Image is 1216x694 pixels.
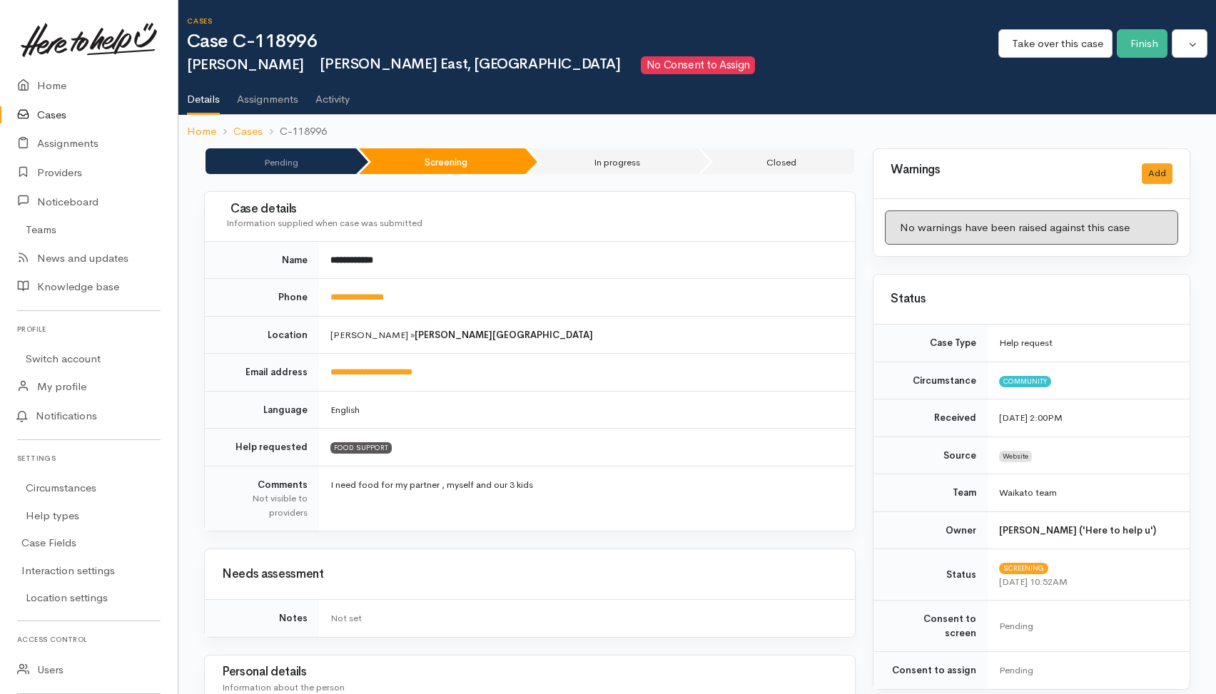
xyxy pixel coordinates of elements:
[528,148,698,174] li: In progress
[205,279,319,317] td: Phone
[873,325,988,362] td: Case Type
[237,74,298,114] a: Assignments
[999,486,1057,499] span: Waikato team
[701,148,854,174] li: Closed
[205,600,319,637] td: Notes
[1117,29,1167,58] button: Finish
[330,442,392,454] span: FOOD SUPPORT
[313,55,621,73] span: [PERSON_NAME] East, [GEOGRAPHIC_DATA]
[330,611,838,626] div: Not set
[999,451,1032,462] span: Website
[891,292,1172,306] h3: Status
[999,412,1063,424] time: [DATE] 2:00PM
[873,652,988,689] td: Consent to assign
[999,524,1156,536] b: [PERSON_NAME] ('Here to help u')
[330,329,593,341] span: [PERSON_NAME] »
[263,123,327,140] li: C-118996
[641,56,755,74] span: No Consent to Assign
[988,325,1190,362] td: Help request
[873,511,988,549] td: Owner
[891,163,1125,177] h3: Warnings
[205,316,319,354] td: Location
[17,320,161,339] h6: Profile
[187,31,998,52] h1: Case C-118996
[885,210,1178,245] div: No warnings have been raised against this case
[999,575,1172,589] div: [DATE] 10:52AM
[178,115,1216,148] nav: breadcrumb
[873,549,988,601] td: Status
[206,148,356,174] li: Pending
[319,466,855,531] td: I need food for my partner , myself and our 3 kids
[222,681,345,693] span: Information about the person
[17,449,161,468] h6: Settings
[187,17,998,25] h6: Cases
[873,437,988,474] td: Source
[873,601,988,652] td: Consent to screen
[1142,163,1172,184] button: Add
[226,203,838,216] h3: Case details
[999,663,1172,678] div: Pending
[319,391,855,429] td: English
[999,563,1048,574] span: Screening
[415,329,593,341] b: [PERSON_NAME][GEOGRAPHIC_DATA]
[205,466,319,531] td: Comments
[315,74,350,114] a: Activity
[999,619,1172,633] div: Pending
[187,123,216,140] a: Home
[222,568,838,581] h3: Needs assessment
[222,665,838,679] h3: Personal details
[205,391,319,429] td: Language
[359,148,525,174] li: Screening
[999,376,1051,387] span: Community
[873,362,988,399] td: Circumstance
[205,429,319,466] td: Help requested
[233,123,263,140] a: Cases
[222,491,308,519] div: Not visible to providers
[226,216,838,230] div: Information supplied when case was submitted
[17,630,161,649] h6: Access control
[187,74,220,116] a: Details
[873,474,988,512] td: Team
[205,354,319,392] td: Email address
[873,399,988,437] td: Received
[998,29,1113,58] button: Take over this case
[205,242,319,279] td: Name
[187,56,998,74] h2: [PERSON_NAME]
